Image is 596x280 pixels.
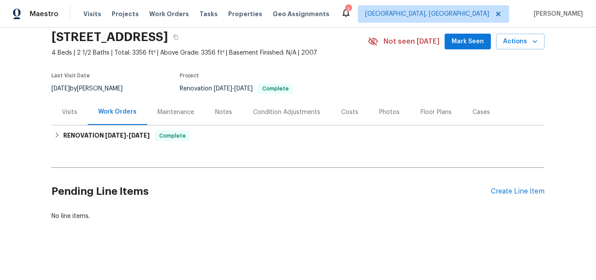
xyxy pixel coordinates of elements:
span: Work Orders [149,10,189,18]
span: [DATE] [129,132,150,138]
div: Condition Adjustments [253,108,320,117]
div: Work Orders [98,107,137,116]
div: Create Line Item [491,187,545,196]
span: Last Visit Date [51,73,90,78]
div: RENOVATION [DATE]-[DATE]Complete [51,125,545,146]
span: Tasks [199,11,218,17]
span: Properties [228,10,262,18]
span: Complete [259,86,292,91]
span: Mark Seen [452,36,484,47]
button: Mark Seen [445,34,491,50]
h6: RENOVATION [63,131,150,141]
span: Renovation [180,86,293,92]
div: Costs [341,108,358,117]
span: [DATE] [234,86,253,92]
span: [DATE] [214,86,232,92]
span: [DATE] [105,132,126,138]
div: by [PERSON_NAME] [51,83,133,94]
h2: [STREET_ADDRESS] [51,33,168,41]
div: Maintenance [158,108,194,117]
div: Visits [62,108,77,117]
span: [PERSON_NAME] [530,10,583,18]
div: No line items. [51,212,545,221]
div: Notes [215,108,232,117]
span: Visits [83,10,101,18]
button: Copy Address [168,29,184,45]
div: Photos [379,108,400,117]
span: Geo Assignments [273,10,329,18]
div: Cases [473,108,490,117]
div: Floor Plans [421,108,452,117]
h2: Pending Line Items [51,171,491,212]
span: [DATE] [51,86,70,92]
span: Not seen [DATE] [384,37,439,46]
span: Projects [112,10,139,18]
span: Actions [503,36,538,47]
span: [GEOGRAPHIC_DATA], [GEOGRAPHIC_DATA] [365,10,489,18]
div: 1 [345,5,351,14]
span: Project [180,73,199,78]
span: Maestro [30,10,58,18]
span: Complete [156,131,189,140]
span: 4 Beds | 2 1/2 Baths | Total: 3356 ft² | Above Grade: 3356 ft² | Basement Finished: N/A | 2007 [51,48,368,57]
span: - [214,86,253,92]
span: - [105,132,150,138]
button: Actions [496,34,545,50]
